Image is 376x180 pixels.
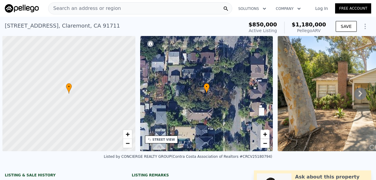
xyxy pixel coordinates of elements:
div: • [204,83,210,94]
button: Solutions [233,3,271,14]
span: • [66,84,72,89]
span: • [204,84,210,89]
div: • [66,83,72,94]
button: Company [271,3,306,14]
div: [STREET_ADDRESS] , Claremont , CA 91711 [5,22,120,30]
div: Listing remarks [132,173,244,178]
span: − [263,139,267,147]
span: + [125,130,129,138]
div: STREET VIEW [153,137,175,142]
a: Free Account [335,3,371,13]
span: Active Listing [249,28,277,33]
span: + [263,130,267,138]
button: SAVE [336,21,357,32]
img: Pellego [5,4,39,13]
div: Pellego ARV [292,28,326,34]
div: Listed by CONCIERGE REALTY GROUP (Contra Costa Association of Realtors #CRCV25180794) [104,154,272,159]
a: Log In [308,5,335,11]
span: − [125,139,129,147]
span: $850,000 [248,21,277,28]
a: Zoom out [260,139,270,148]
span: Search an address or region [48,5,121,12]
div: LISTING & SALE HISTORY [5,173,117,179]
a: Zoom out [123,139,132,148]
span: $1,180,000 [292,21,326,28]
button: Show Options [359,20,371,32]
a: Zoom in [260,130,270,139]
a: Zoom in [123,130,132,139]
